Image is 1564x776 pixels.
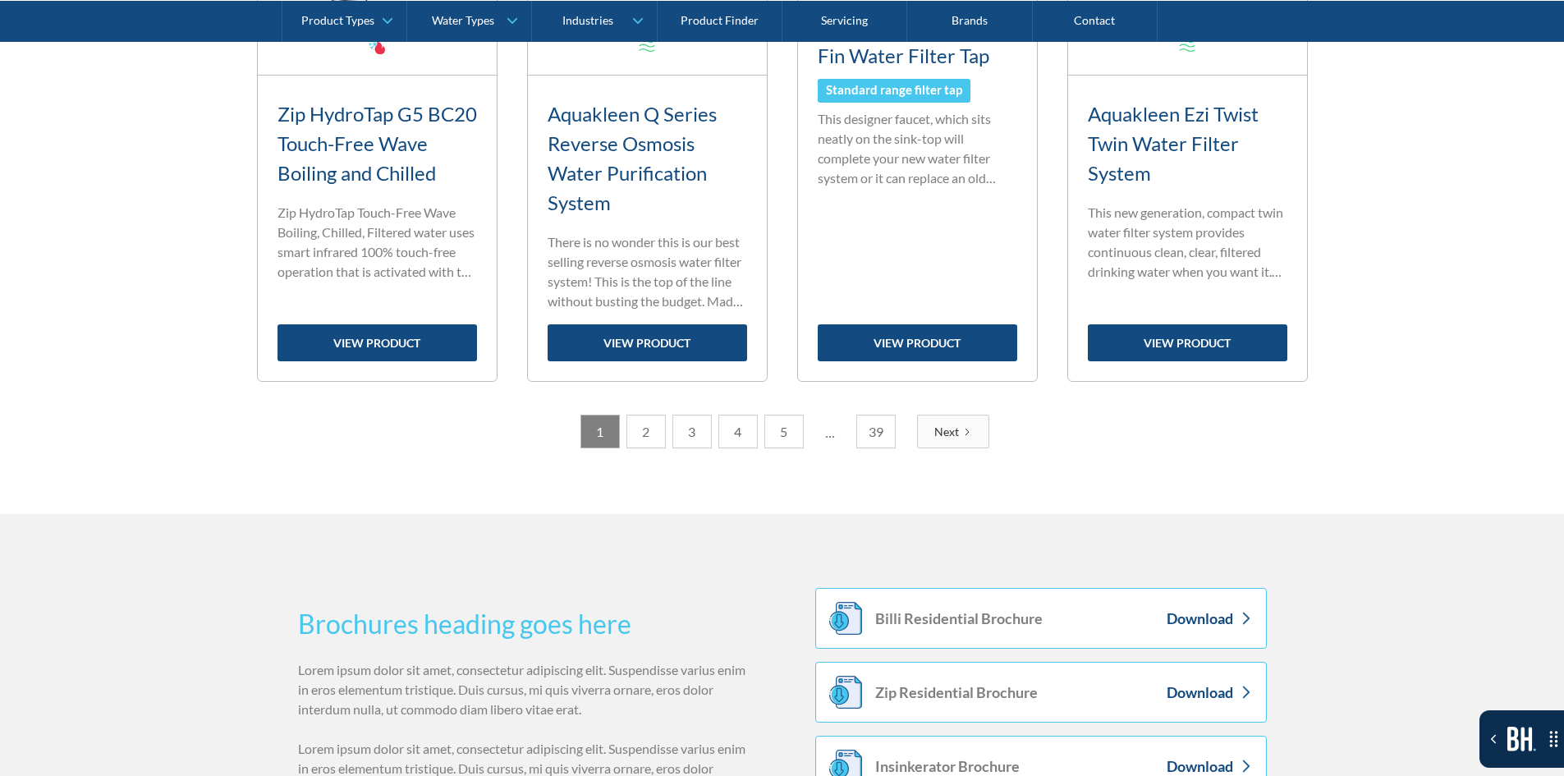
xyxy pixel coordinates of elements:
h3: Aquakleen Ezi Twist Twin Water Filter System [1088,99,1287,188]
a: 39 [856,415,896,448]
a: Billi Residential BrochureDownload [815,588,1267,649]
h3: Aquakleen Q Series Reverse Osmosis Water Purification System [548,99,747,218]
div: Download [1167,682,1233,704]
a: 3 [672,415,712,448]
div: Next [934,423,959,440]
h2: Brochures heading goes here [298,604,750,644]
h3: Zip HydroTap G5 BC20 Touch-Free Wave Boiling and Chilled [277,99,477,188]
a: view product [1088,324,1287,361]
p: Zip HydroTap Touch-Free Wave Boiling, Chilled, Filtered water uses smart infrared 100% touch-free... [277,203,477,282]
p: This new generation, compact twin water filter system provides continuous clean, clear, filtered ... [1088,203,1287,282]
a: view product [548,324,747,361]
a: 4 [718,415,758,448]
div: Water Types [432,13,494,27]
a: view product [818,324,1017,361]
a: Next Page [917,415,989,448]
div: Billi Residential Brochure [875,608,1043,630]
a: 1 [580,415,620,448]
a: 5 [764,415,804,448]
a: view product [277,324,477,361]
h3: Fin Water Filter Tap [818,41,1017,71]
div: Product Types [301,13,374,27]
div: Industries [562,13,613,27]
div: Download [1167,608,1233,630]
div: List [257,415,1308,448]
div: Standard range filter tap [826,80,962,99]
a: 2 [626,415,666,448]
p: This designer faucet, which sits neatly on the sink-top will complete your new water filter syste... [818,109,1017,188]
div: Zip Residential Brochure [875,682,1038,704]
p: There is no wonder this is our best selling reverse osmosis water filter system! This is the top ... [548,232,747,311]
a: Zip Residential BrochureDownload [815,662,1267,723]
div: ... [810,415,850,448]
